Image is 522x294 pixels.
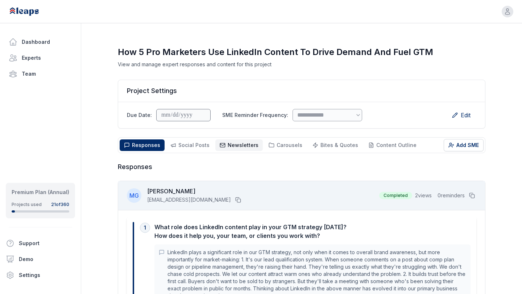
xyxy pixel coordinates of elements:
div: Projects used [12,202,42,207]
button: Responses [120,139,165,151]
p: View and manage expert responses and content for this project [118,61,485,68]
a: Experts [6,51,75,65]
button: Edit [446,108,476,122]
button: Support [3,236,72,251]
div: Premium Plan (Annual) [12,189,69,196]
h3: Responses [118,162,485,172]
span: 0 reminders [438,192,465,199]
span: Content Outline [376,142,417,148]
span: Edit [461,111,471,119]
h3: [PERSON_NAME] [147,187,243,196]
button: Carousels [264,139,307,151]
span: [EMAIL_ADDRESS][DOMAIN_NAME] [147,196,231,203]
h1: How 5 Pro Marketers Use LinkedIn Content To Drive Demand And Fuel GTM [118,46,485,58]
button: Social Posts [166,139,214,151]
h2: Project Settings [127,86,476,96]
span: Completed [379,192,412,199]
div: MG [127,188,141,203]
button: Bites & Quotes [308,139,362,151]
span: 2 views [415,192,432,199]
a: Team [6,67,75,81]
label: Due Date: [127,112,152,119]
span: Social Posts [178,142,210,148]
img: Leaps [9,4,55,20]
label: SME Reminder Frequency: [222,112,288,119]
span: Carousels [277,142,302,148]
a: Demo [3,252,78,266]
a: Dashboard [6,35,75,49]
button: Newsletters [215,139,263,151]
span: Newsletters [228,142,258,148]
button: Content Outline [364,139,421,151]
div: 1 [140,223,150,233]
span: Responses [132,142,160,148]
p: How does it help you, your team, or clients you work with? [154,231,347,240]
button: Add SME [444,139,484,151]
button: Copy all responses [468,191,476,200]
p: What role does LinkedIn content play in your GTM strategy [DATE]? [154,223,347,231]
span: Bites & Quotes [320,142,358,148]
a: Settings [3,268,78,282]
div: 21 of 360 [51,202,69,207]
